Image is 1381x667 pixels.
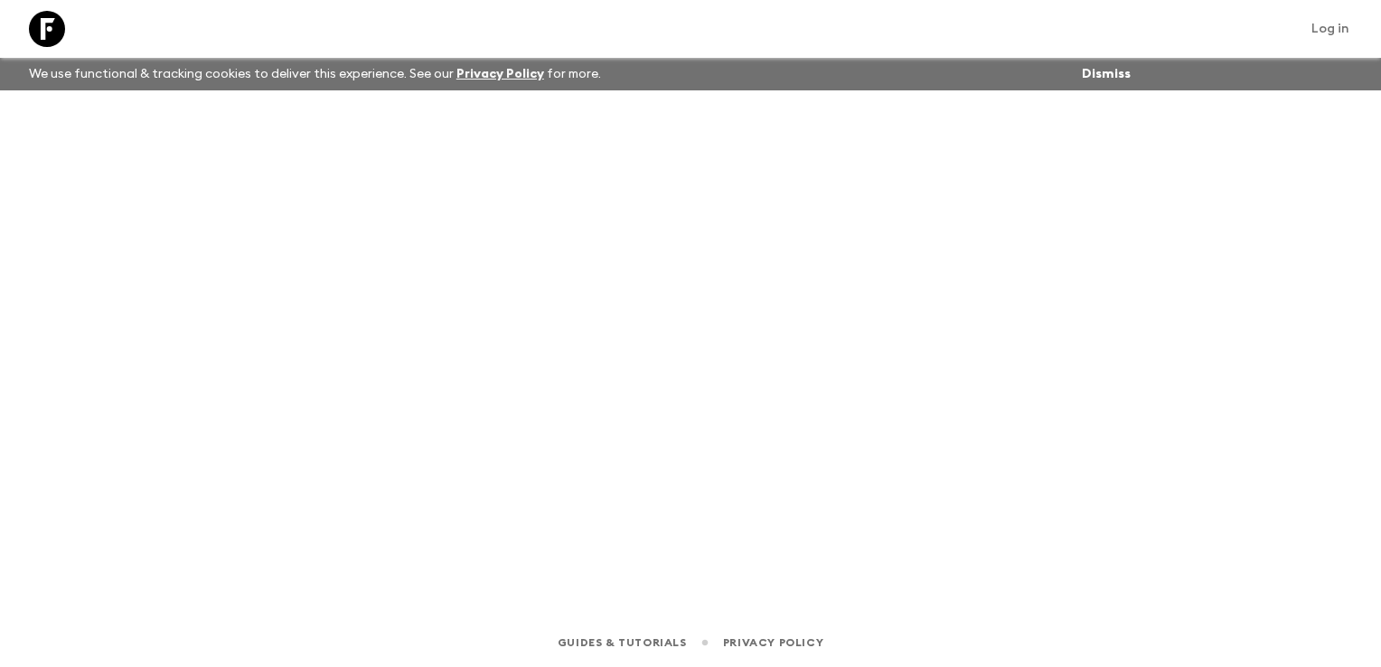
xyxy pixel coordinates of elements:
[1301,16,1359,42] a: Log in
[723,633,823,653] a: Privacy Policy
[1077,61,1135,87] button: Dismiss
[22,58,608,90] p: We use functional & tracking cookies to deliver this experience. See our for more.
[456,68,544,80] a: Privacy Policy
[558,633,687,653] a: Guides & Tutorials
